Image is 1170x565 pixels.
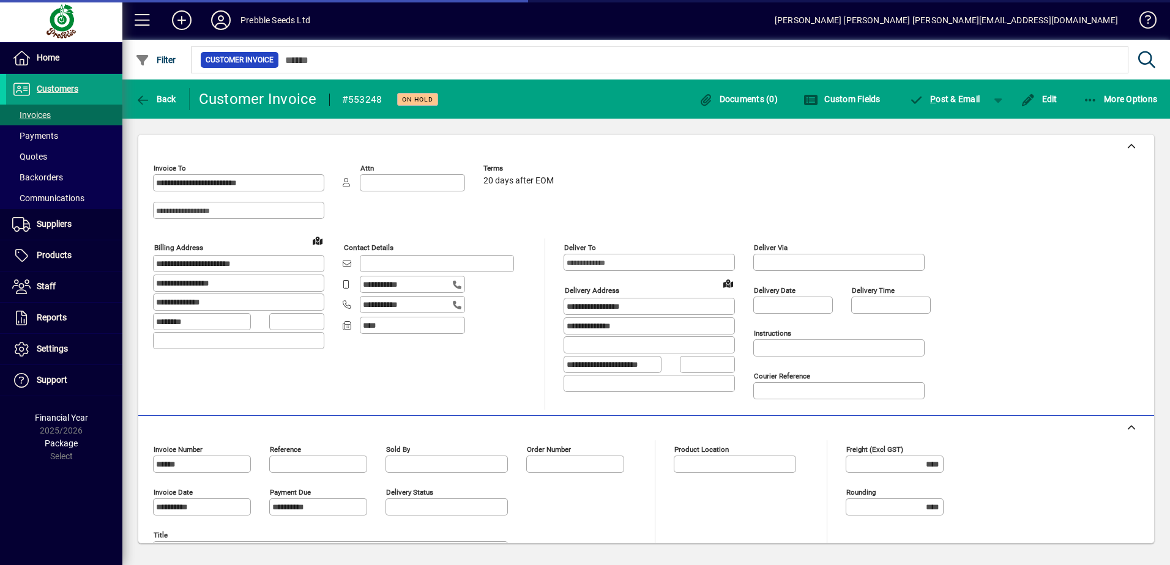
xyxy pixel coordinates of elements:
mat-label: Invoice number [154,445,203,454]
span: Products [37,250,72,260]
span: Backorders [12,172,63,182]
mat-label: Freight (excl GST) [846,445,903,454]
mat-label: Reference [270,445,301,454]
a: Knowledge Base [1130,2,1155,42]
mat-label: Deliver To [564,243,596,252]
span: Back [135,94,176,104]
a: Quotes [6,146,122,167]
button: Back [132,88,179,110]
span: Reports [37,312,67,322]
span: Suppliers [37,219,72,229]
span: Financial Year [35,413,88,423]
div: #553248 [342,90,382,109]
mat-label: Invoice To [154,164,186,172]
span: Invoices [12,110,51,120]
a: Suppliers [6,209,122,240]
button: More Options [1080,88,1161,110]
mat-label: Deliver via [754,243,788,252]
span: Staff [37,281,56,291]
mat-label: Product location [674,445,729,454]
mat-label: Payment due [270,488,311,497]
span: Communications [12,193,84,203]
button: Filter [132,49,179,71]
span: Package [45,438,78,448]
a: Payments [6,125,122,146]
a: Staff [6,271,122,302]
span: 20 days after EOM [483,176,554,186]
span: Home [37,53,59,62]
a: Products [6,240,122,271]
span: Documents (0) [698,94,778,104]
mat-label: Delivery time [852,286,895,295]
button: Post & Email [903,88,986,110]
a: Home [6,43,122,73]
span: ost & Email [909,94,980,104]
a: Settings [6,334,122,364]
a: Support [6,365,122,396]
span: Filter [135,55,176,65]
mat-label: Invoice date [154,488,193,497]
a: Backorders [6,167,122,188]
span: On hold [402,95,433,103]
button: Custom Fields [800,88,884,110]
mat-label: Courier Reference [754,372,810,380]
div: Prebble Seeds Ltd [240,10,310,30]
mat-label: Instructions [754,329,791,338]
span: Customer Invoice [206,54,274,66]
mat-label: Sold by [386,445,410,454]
mat-label: Attn [360,164,374,172]
span: Quotes [12,152,47,161]
span: Settings [37,344,68,353]
button: Edit [1018,88,1060,110]
button: Profile [201,9,240,31]
app-page-header-button: Back [122,88,190,110]
a: Communications [6,188,122,209]
a: Reports [6,303,122,333]
span: P [930,94,936,104]
button: Documents (0) [695,88,781,110]
span: Terms [483,164,557,172]
mat-label: Delivery status [386,488,433,497]
mat-label: Title [154,531,168,539]
mat-label: Delivery date [754,286,796,295]
a: View on map [718,273,738,293]
mat-label: Order number [527,445,571,454]
div: [PERSON_NAME] [PERSON_NAME] [PERSON_NAME][EMAIL_ADDRESS][DOMAIN_NAME] [775,10,1118,30]
a: Invoices [6,105,122,125]
span: Payments [12,131,58,141]
mat-label: Rounding [846,488,876,497]
div: Customer Invoice [199,89,317,109]
a: View on map [308,231,327,250]
span: Support [37,375,67,385]
span: Edit [1021,94,1057,104]
span: More Options [1083,94,1158,104]
span: Custom Fields [803,94,881,104]
button: Add [162,9,201,31]
span: Customers [37,84,78,94]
